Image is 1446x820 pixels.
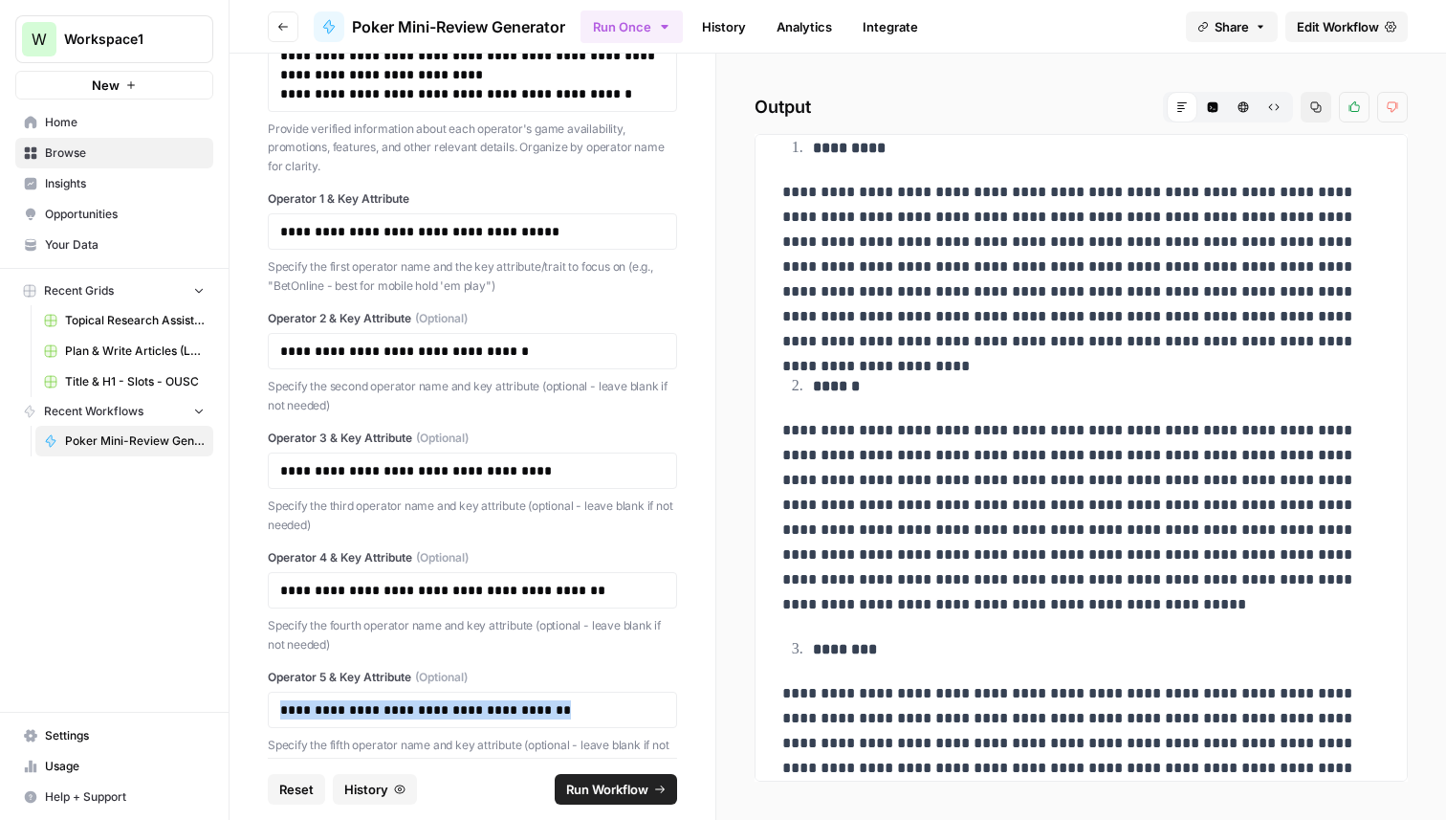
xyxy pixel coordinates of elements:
[45,175,205,192] span: Insights
[268,310,677,327] label: Operator 2 & Key Attribute
[45,727,205,744] span: Settings
[1186,11,1278,42] button: Share
[566,780,648,799] span: Run Workflow
[45,758,205,775] span: Usage
[65,312,205,329] span: Topical Research Assistant
[15,782,213,812] button: Help + Support
[15,230,213,260] a: Your Data
[690,11,757,42] a: History
[352,15,565,38] span: Poker Mini-Review Generator
[416,430,469,447] span: (Optional)
[35,366,213,397] a: Title & H1 - Slots - OUSC
[268,120,677,176] p: Provide verified information about each operator's game availability, promotions, features, and o...
[851,11,930,42] a: Integrate
[45,236,205,254] span: Your Data
[15,397,213,426] button: Recent Workflows
[64,30,180,49] span: Workspace1
[15,71,213,100] button: New
[32,28,47,51] span: W
[35,305,213,336] a: Topical Research Assistant
[15,107,213,138] a: Home
[44,282,114,299] span: Recent Grids
[45,788,205,806] span: Help + Support
[314,11,565,42] a: Poker Mini-Review Generator
[15,15,213,63] button: Workspace: Workspace1
[268,257,677,295] p: Specify the first operator name and the key attribute/trait to focus on (e.g., "BetOnline - best ...
[555,774,677,805] button: Run Workflow
[765,11,843,42] a: Analytics
[15,720,213,751] a: Settings
[15,138,213,168] a: Browse
[416,549,469,566] span: (Optional)
[45,144,205,162] span: Browse
[1215,17,1249,36] span: Share
[268,736,677,773] p: Specify the fifth operator name and key attribute (optional - leave blank if not needed)
[268,497,677,534] p: Specify the third operator name and key attribute (optional - leave blank if not needed)
[65,343,205,360] span: Plan & Write Articles (LUSPS)
[344,780,388,799] span: History
[44,403,143,420] span: Recent Workflows
[415,669,468,686] span: (Optional)
[92,76,120,95] span: New
[268,774,325,805] button: Reset
[15,199,213,230] a: Opportunities
[15,168,213,199] a: Insights
[268,190,677,208] label: Operator 1 & Key Attribute
[45,206,205,223] span: Opportunities
[268,549,677,566] label: Operator 4 & Key Attribute
[15,277,213,305] button: Recent Grids
[268,430,677,447] label: Operator 3 & Key Attribute
[279,780,314,799] span: Reset
[65,432,205,450] span: Poker Mini-Review Generator
[45,114,205,131] span: Home
[415,310,468,327] span: (Optional)
[268,669,677,686] label: Operator 5 & Key Attribute
[268,377,677,414] p: Specify the second operator name and key attribute (optional - leave blank if not needed)
[65,373,205,390] span: Title & H1 - Slots - OUSC
[581,11,683,43] button: Run Once
[15,751,213,782] a: Usage
[35,426,213,456] a: Poker Mini-Review Generator
[333,774,417,805] button: History
[268,616,677,654] p: Specify the fourth operator name and key attribute (optional - leave blank if not needed)
[1285,11,1408,42] a: Edit Workflow
[1297,17,1379,36] span: Edit Workflow
[755,92,1408,122] h2: Output
[35,336,213,366] a: Plan & Write Articles (LUSPS)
